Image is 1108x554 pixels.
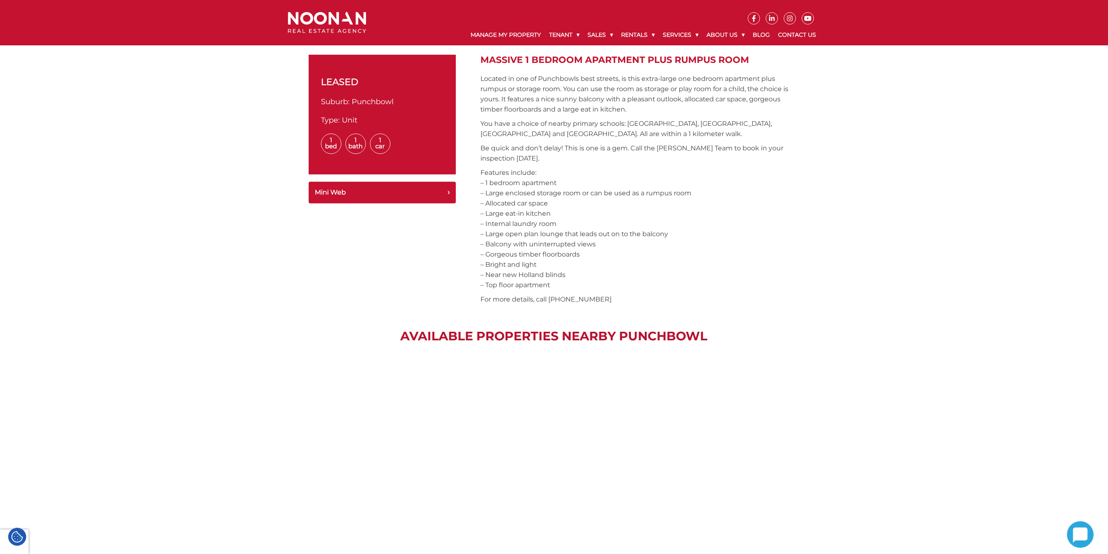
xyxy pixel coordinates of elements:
h2: Massive 1 Bedroom Apartment Plus Rumpus Room [480,55,799,65]
span: Type: [321,116,340,125]
a: About Us [702,25,749,45]
span: Unit [342,116,357,125]
p: Located in one of Punchbowls best streets, is this extra-large one bedroom apartment plus rumpus ... [480,74,799,114]
span: 1 Bed [321,134,341,154]
a: Manage My Property [467,25,545,45]
button: Mini Web [309,182,456,203]
a: Rentals [617,25,659,45]
a: Tenant [545,25,583,45]
span: Punchbowl [352,97,394,106]
p: You have a choice of nearby primary schools: [GEOGRAPHIC_DATA], [GEOGRAPHIC_DATA], [GEOGRAPHIC_DA... [480,118,799,139]
p: For more details, call [PHONE_NUMBER] [480,294,799,304]
div: Cookie Settings [8,528,26,546]
span: Suburb: [321,97,350,106]
a: Sales [583,25,617,45]
span: leased [321,75,358,89]
p: Features include: – 1 bedroom apartment – Large enclosed storage room or can be used as a rumpus ... [480,168,799,290]
a: Services [659,25,702,45]
a: Contact Us [774,25,820,45]
span: 1 Car [370,134,390,154]
p: Be quick and don’t delay! This is one is a gem. Call the [PERSON_NAME] Team to book in your inspe... [480,143,799,163]
span: 1 Bath [345,134,366,154]
img: Noonan Real Estate Agency [288,12,366,34]
a: Blog [749,25,774,45]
